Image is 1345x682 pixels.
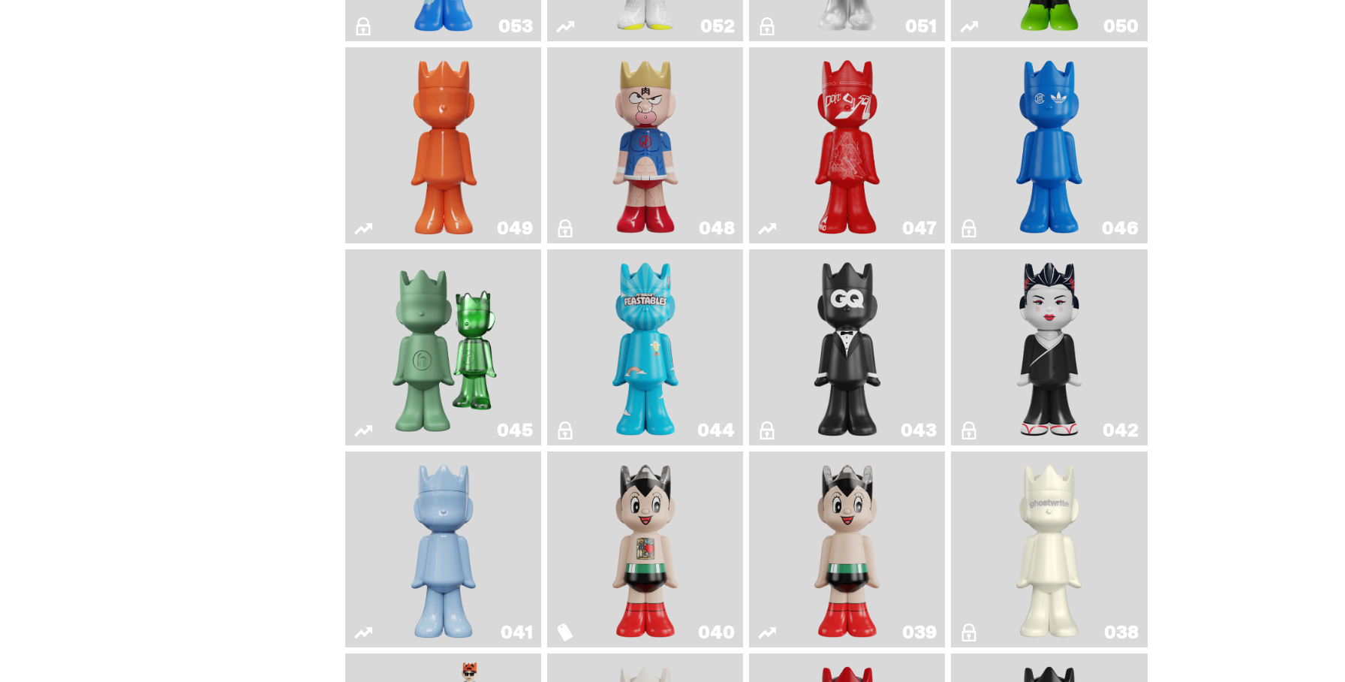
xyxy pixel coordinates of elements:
[1010,53,1089,237] img: ComplexCon HK
[808,255,887,439] img: Black Tie
[556,53,734,237] a: Kinnikuman
[404,457,483,641] img: Schrödinger's ghost: Winter Blue
[808,53,887,237] img: Skip
[354,457,532,641] a: Schrödinger's ghost: Winter Blue
[808,457,887,641] img: Astro Boy
[497,219,532,237] div: 049
[556,255,734,439] a: Feastables
[1104,623,1138,641] div: 038
[700,17,734,35] div: 052
[1103,421,1138,439] div: 042
[404,53,483,237] img: Schrödinger's ghost: Orange Vibe
[758,457,936,641] a: Astro Boy
[1102,219,1138,237] div: 046
[960,53,1138,237] a: ComplexCon HK
[1010,255,1089,439] img: Sei Less
[354,53,532,237] a: Schrödinger's ghost: Orange Vibe
[698,623,734,641] div: 040
[699,219,734,237] div: 048
[902,623,936,641] div: 039
[606,53,685,237] img: Kinnikuman
[758,255,936,439] a: Black Tie
[758,53,936,237] a: Skip
[960,457,1138,641] a: 1A
[556,457,734,641] a: Astro Boy (Heart)
[498,17,532,35] div: 053
[905,17,936,35] div: 051
[902,219,936,237] div: 047
[354,255,532,439] a: Present
[497,421,532,439] div: 045
[901,421,936,439] div: 043
[606,255,685,439] img: Feastables
[381,255,507,439] img: Present
[1010,457,1089,641] img: 1A
[697,421,734,439] div: 044
[960,255,1138,439] a: Sei Less
[501,623,532,641] div: 041
[606,457,685,641] img: Astro Boy (Heart)
[1103,17,1138,35] div: 050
